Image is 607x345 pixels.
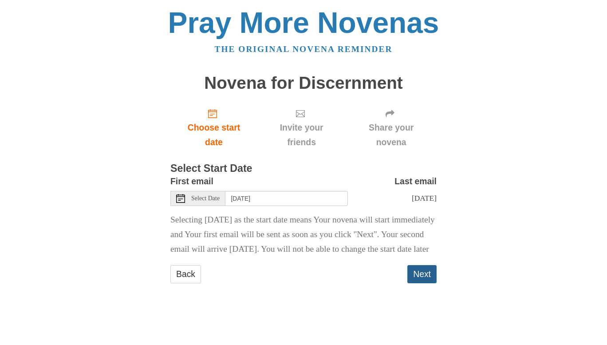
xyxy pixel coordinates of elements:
[266,120,337,150] span: Invite your friends
[170,265,201,283] a: Back
[191,195,220,202] span: Select Date
[170,74,437,93] h1: Novena for Discernment
[168,6,439,39] a: Pray More Novenas
[170,213,437,257] p: Selecting [DATE] as the start date means Your novena will start immediately and Your first email ...
[225,191,348,206] input: Use the arrow keys to pick a date
[346,101,437,154] div: Click "Next" to confirm your start date first.
[394,174,437,189] label: Last email
[179,120,248,150] span: Choose start date
[257,101,346,154] div: Click "Next" to confirm your start date first.
[215,44,393,54] a: The original novena reminder
[170,101,257,154] a: Choose start date
[355,120,428,150] span: Share your novena
[407,265,437,283] button: Next
[170,174,213,189] label: First email
[170,163,437,174] h3: Select Start Date
[412,194,437,202] span: [DATE]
